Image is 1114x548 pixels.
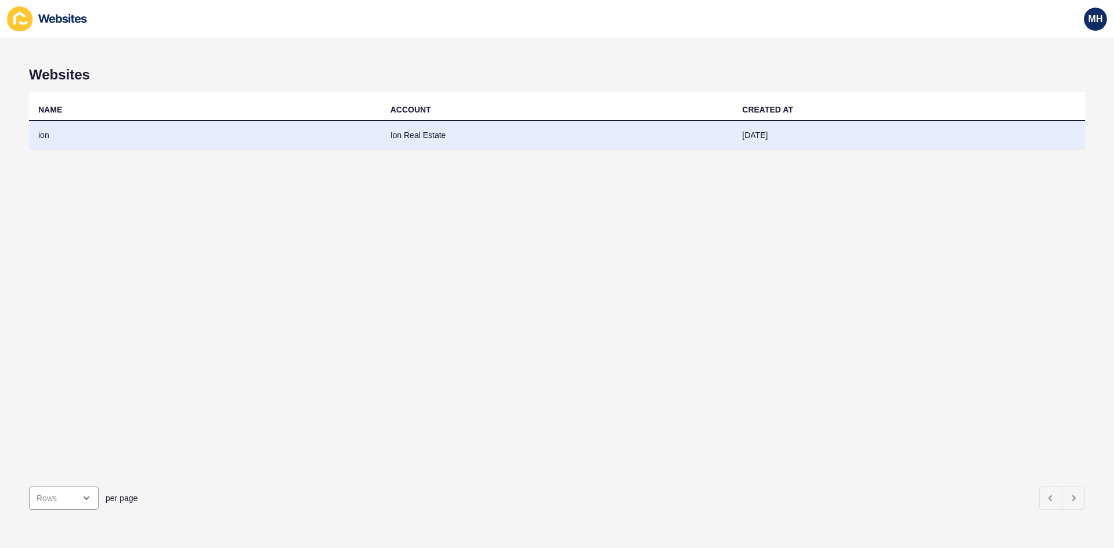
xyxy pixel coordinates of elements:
[29,121,381,150] td: ion
[733,121,1085,150] td: [DATE]
[1088,13,1103,25] span: MH
[106,492,138,504] span: per page
[742,104,793,115] div: CREATED AT
[390,104,431,115] div: ACCOUNT
[38,104,62,115] div: NAME
[381,121,733,150] td: Ion Real Estate
[29,487,99,510] div: open menu
[29,67,1085,83] h1: Websites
